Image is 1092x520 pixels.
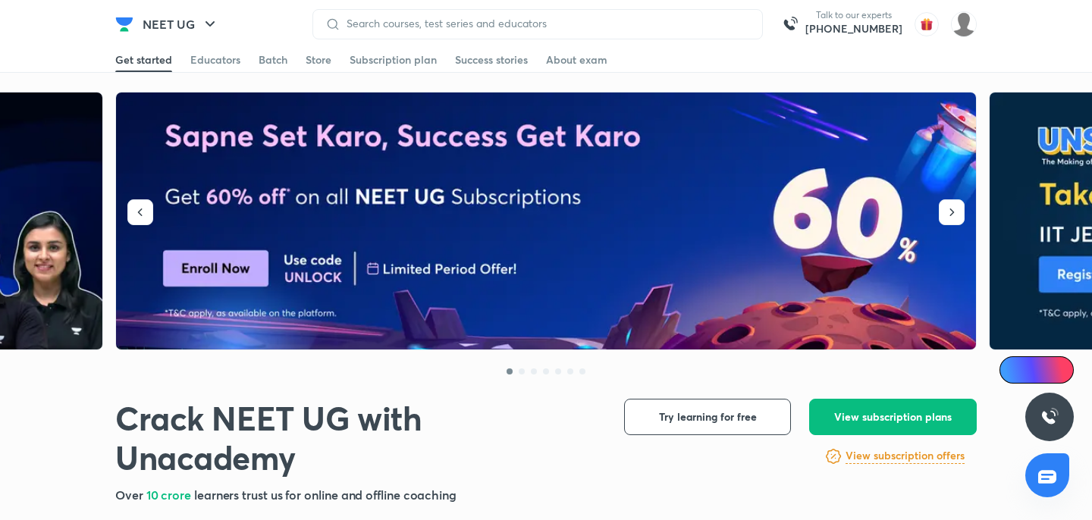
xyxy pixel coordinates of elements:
a: Success stories [455,48,528,72]
a: Ai Doubts [999,356,1074,384]
div: Store [306,52,331,67]
span: Over [115,487,146,503]
div: Batch [259,52,287,67]
button: NEET UG [133,9,228,39]
img: Company Logo [115,15,133,33]
a: View subscription offers [846,447,965,465]
h6: View subscription offers [846,448,965,464]
img: ttu [1040,408,1059,426]
a: Batch [259,48,287,72]
span: Try learning for free [659,409,757,424]
img: call-us [775,9,805,39]
a: Subscription plan [350,48,437,72]
img: avatar [915,12,939,36]
a: [PHONE_NUMBER] [805,21,902,36]
h1: Crack NEET UG with Unacademy [115,399,600,478]
input: Search courses, test series and educators [340,17,750,30]
span: Ai Doubts [1025,364,1065,376]
img: Disha C [951,11,977,37]
a: Store [306,48,331,72]
img: Icon [1009,364,1021,376]
span: learners trust us for online and offline coaching [194,487,457,503]
p: Talk to our experts [805,9,902,21]
button: View subscription plans [809,399,977,435]
div: About exam [546,52,607,67]
a: Educators [190,48,240,72]
div: Subscription plan [350,52,437,67]
div: Educators [190,52,240,67]
span: 10 crore [146,487,194,503]
a: About exam [546,48,607,72]
span: View subscription plans [834,409,952,424]
a: Get started [115,48,172,72]
div: Get started [115,52,172,67]
button: Try learning for free [624,399,791,435]
div: Success stories [455,52,528,67]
